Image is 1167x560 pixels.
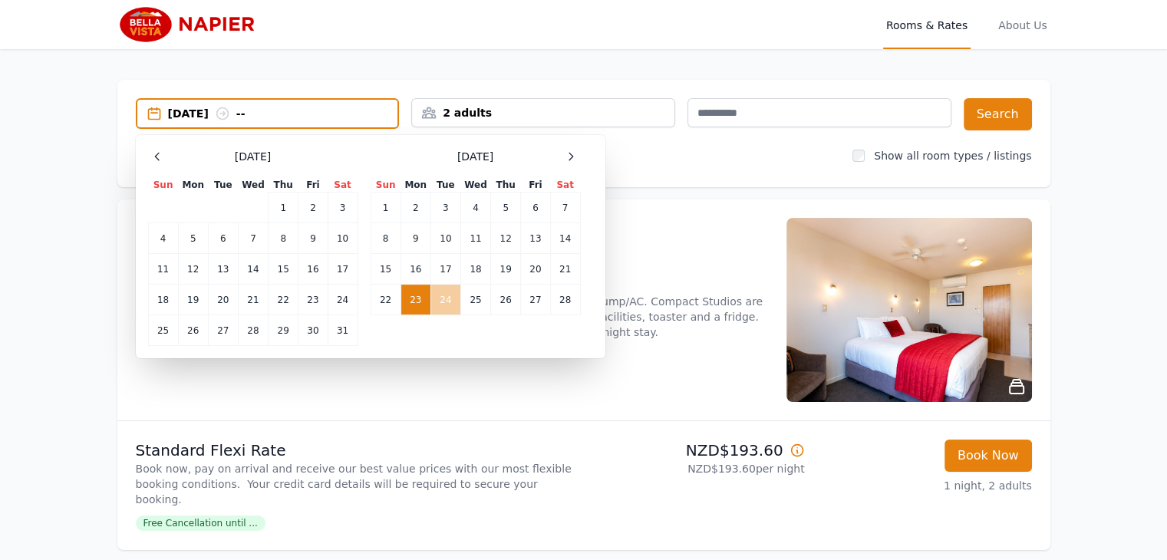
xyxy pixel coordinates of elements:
[328,285,358,315] td: 24
[491,254,521,285] td: 19
[328,254,358,285] td: 17
[430,285,460,315] td: 24
[550,285,580,315] td: 28
[550,193,580,223] td: 7
[208,178,238,193] th: Tue
[148,315,178,346] td: 25
[298,178,328,193] th: Fri
[521,223,550,254] td: 13
[550,223,580,254] td: 14
[491,285,521,315] td: 26
[298,193,328,223] td: 2
[238,285,268,315] td: 21
[148,178,178,193] th: Sun
[550,254,580,285] td: 21
[460,223,490,254] td: 11
[328,315,358,346] td: 31
[298,315,328,346] td: 30
[460,254,490,285] td: 18
[328,178,358,193] th: Sat
[430,254,460,285] td: 17
[521,178,550,193] th: Fri
[371,193,401,223] td: 1
[148,223,178,254] td: 4
[168,106,398,121] div: [DATE] --
[208,254,238,285] td: 13
[521,193,550,223] td: 6
[457,149,493,164] span: [DATE]
[412,105,674,120] div: 2 adults
[298,285,328,315] td: 23
[208,285,238,315] td: 20
[430,193,460,223] td: 3
[460,193,490,223] td: 4
[178,178,208,193] th: Mon
[401,193,430,223] td: 2
[328,223,358,254] td: 10
[371,223,401,254] td: 8
[148,254,178,285] td: 11
[371,178,401,193] th: Sun
[269,254,298,285] td: 15
[238,254,268,285] td: 14
[401,285,430,315] td: 23
[238,223,268,254] td: 7
[208,315,238,346] td: 27
[430,178,460,193] th: Tue
[269,223,298,254] td: 8
[460,178,490,193] th: Wed
[401,178,430,193] th: Mon
[590,440,805,461] p: NZD$193.60
[117,6,265,43] img: Bella Vista Napier
[235,149,271,164] span: [DATE]
[178,315,208,346] td: 26
[401,223,430,254] td: 9
[136,461,578,507] p: Book now, pay on arrival and receive our best value prices with our most flexible booking conditi...
[136,516,265,531] span: Free Cancellation until ...
[550,178,580,193] th: Sat
[371,285,401,315] td: 22
[136,440,578,461] p: Standard Flexi Rate
[964,98,1032,130] button: Search
[269,193,298,223] td: 1
[590,461,805,476] p: NZD$193.60 per night
[371,254,401,285] td: 15
[269,285,298,315] td: 22
[178,254,208,285] td: 12
[491,193,521,223] td: 5
[238,178,268,193] th: Wed
[328,193,358,223] td: 3
[178,285,208,315] td: 19
[430,223,460,254] td: 10
[817,478,1032,493] p: 1 night, 2 adults
[491,223,521,254] td: 12
[874,150,1031,162] label: Show all room types / listings
[298,223,328,254] td: 9
[298,254,328,285] td: 16
[521,254,550,285] td: 20
[178,223,208,254] td: 5
[491,178,521,193] th: Thu
[148,285,178,315] td: 18
[944,440,1032,472] button: Book Now
[269,178,298,193] th: Thu
[401,254,430,285] td: 16
[238,315,268,346] td: 28
[208,223,238,254] td: 6
[521,285,550,315] td: 27
[460,285,490,315] td: 25
[269,315,298,346] td: 29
